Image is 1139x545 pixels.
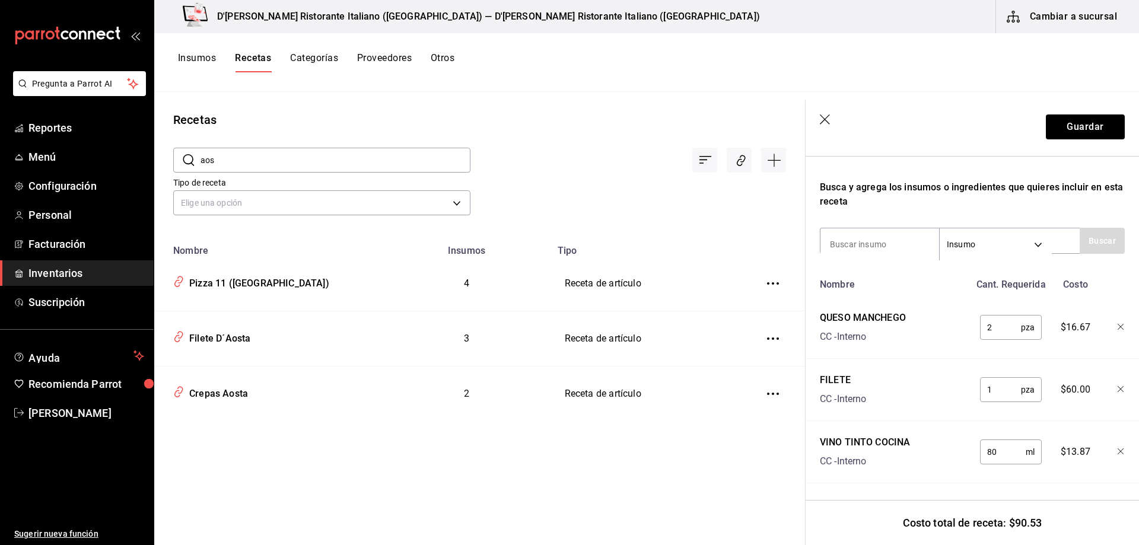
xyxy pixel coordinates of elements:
[208,9,760,24] h3: D'[PERSON_NAME] Ristorante Italiano ([GEOGRAPHIC_DATA]) — D'[PERSON_NAME] Ristorante Italiano ([G...
[820,435,910,450] div: VINO TINTO COCINA
[551,256,746,311] td: Receta de artículo
[28,207,144,223] span: Personal
[980,315,1021,339] input: 0
[32,78,128,90] span: Pregunta a Parrot AI
[28,265,144,281] span: Inventarios
[464,278,469,289] span: 4
[1061,445,1090,459] span: $13.87
[464,333,469,344] span: 3
[28,376,144,392] span: Recomienda Parrot
[940,228,1052,260] div: Insumo
[431,52,454,72] button: Otros
[178,52,216,72] button: Insumos
[28,178,144,194] span: Configuración
[820,311,906,325] div: QUESO MANCHEGO
[806,500,1139,545] div: Costo total de receta: $90.53
[980,315,1042,340] div: pza
[820,373,866,387] div: FILETE
[692,148,717,173] div: Ordenar por
[8,86,146,98] a: Pregunta a Parrot AI
[727,148,752,173] div: Asociar recetas
[1048,273,1099,292] div: Costo
[28,349,129,363] span: Ayuda
[980,439,1042,464] div: ml
[290,52,338,72] button: Categorías
[28,120,144,136] span: Reportes
[1061,383,1090,397] span: $60.00
[815,273,970,292] div: Nombre
[28,405,144,421] span: [PERSON_NAME]
[551,366,746,422] td: Receta de artículo
[173,190,470,215] div: Elige una opción
[970,273,1048,292] div: Cant. Requerida
[383,238,550,256] th: Insumos
[28,294,144,310] span: Suscripción
[235,52,271,72] button: Recetas
[820,180,1125,209] div: Busca y agrega los insumos o ingredientes que quieres incluir en esta receta
[154,238,805,421] table: inventoriesTable
[1046,114,1125,139] button: Guardar
[13,71,146,96] button: Pregunta a Parrot AI
[28,149,144,165] span: Menú
[173,179,470,187] label: Tipo de receta
[154,238,383,256] th: Nombre
[820,232,939,257] input: Buscar insumo
[184,383,248,401] div: Crepas Aosta
[820,330,906,344] div: CC - Interno
[980,377,1042,402] div: pza
[28,236,144,252] span: Facturación
[201,148,470,172] input: Buscar nombre de receta
[131,31,140,40] button: open_drawer_menu
[820,392,866,406] div: CC - Interno
[980,378,1021,401] input: 0
[357,52,412,72] button: Proveedores
[184,327,250,346] div: Filete D´Aosta
[14,528,144,540] span: Sugerir nueva función
[464,388,469,399] span: 2
[820,454,910,468] div: CC - Interno
[761,148,786,173] div: Agregar receta
[173,111,217,129] div: Recetas
[980,440,1026,464] input: 0
[1061,320,1090,334] span: $16.67
[178,52,454,72] div: navigation tabs
[184,272,329,291] div: Pizza 11 ([GEOGRAPHIC_DATA])
[551,311,746,366] td: Receta de artículo
[551,238,746,256] th: Tipo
